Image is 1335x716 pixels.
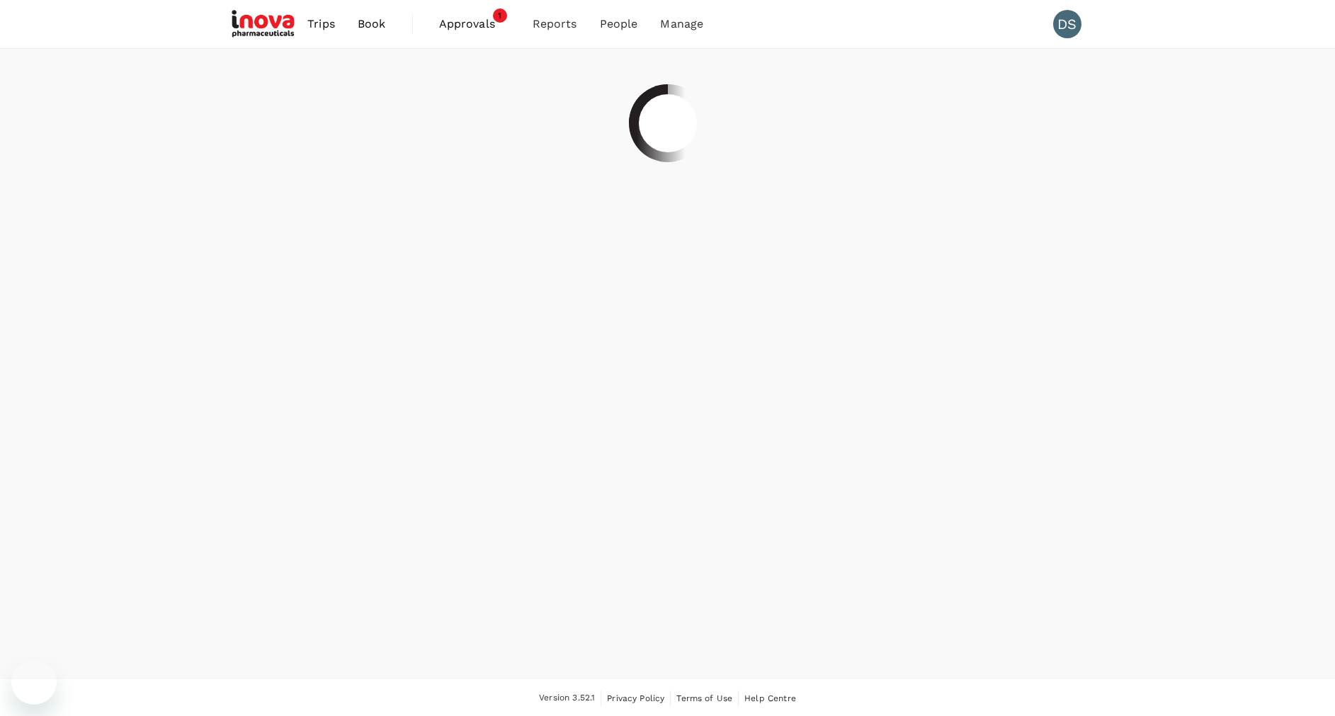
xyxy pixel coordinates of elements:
a: Terms of Use [676,691,732,706]
span: Reports [533,16,577,33]
span: Version 3.52.1 [539,691,595,705]
span: Approvals [439,16,510,33]
span: Privacy Policy [607,693,664,703]
span: Trips [307,16,335,33]
span: Help Centre [744,693,796,703]
span: Terms of Use [676,693,732,703]
iframe: Button to launch messaging window [11,659,57,705]
a: Privacy Policy [607,691,664,706]
span: Book [358,16,386,33]
span: People [600,16,638,33]
span: Manage [660,16,703,33]
img: iNova Pharmaceuticals [232,8,297,40]
span: 1 [493,8,507,23]
a: Help Centre [744,691,796,706]
div: DS [1053,10,1081,38]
